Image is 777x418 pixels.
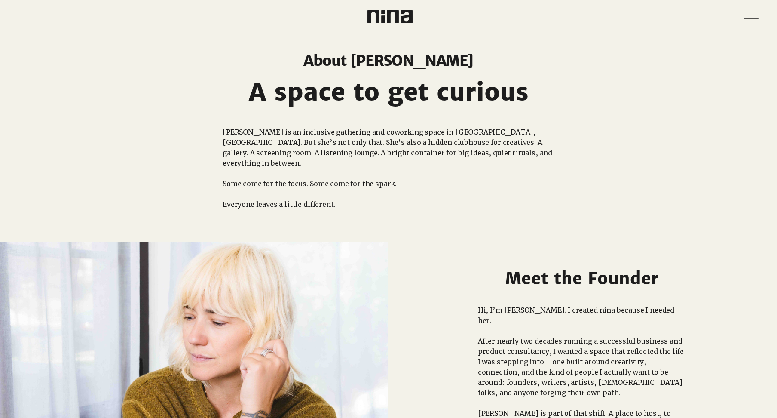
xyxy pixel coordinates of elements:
p: Some come for the focus. Some come for the spark. [223,178,554,189]
button: Menu [738,3,764,30]
h4: About [PERSON_NAME] [284,51,493,70]
p: After nearly two decades running a successful business and product consultancy, I wanted a space ... [478,336,686,398]
p: Everyone leaves a little different. [223,199,554,209]
span: Meet the Founder [505,268,659,289]
nav: Site [738,3,764,30]
span: A space to get curious [249,77,529,107]
p: [PERSON_NAME] is an inclusive gathering and coworking space in [GEOGRAPHIC_DATA], [GEOGRAPHIC_DAT... [223,127,554,168]
p: Hi, I’m [PERSON_NAME]. I created nina because I needed her. [478,305,686,326]
img: Nina Logo CMYK_Charcoal.png [367,10,413,23]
